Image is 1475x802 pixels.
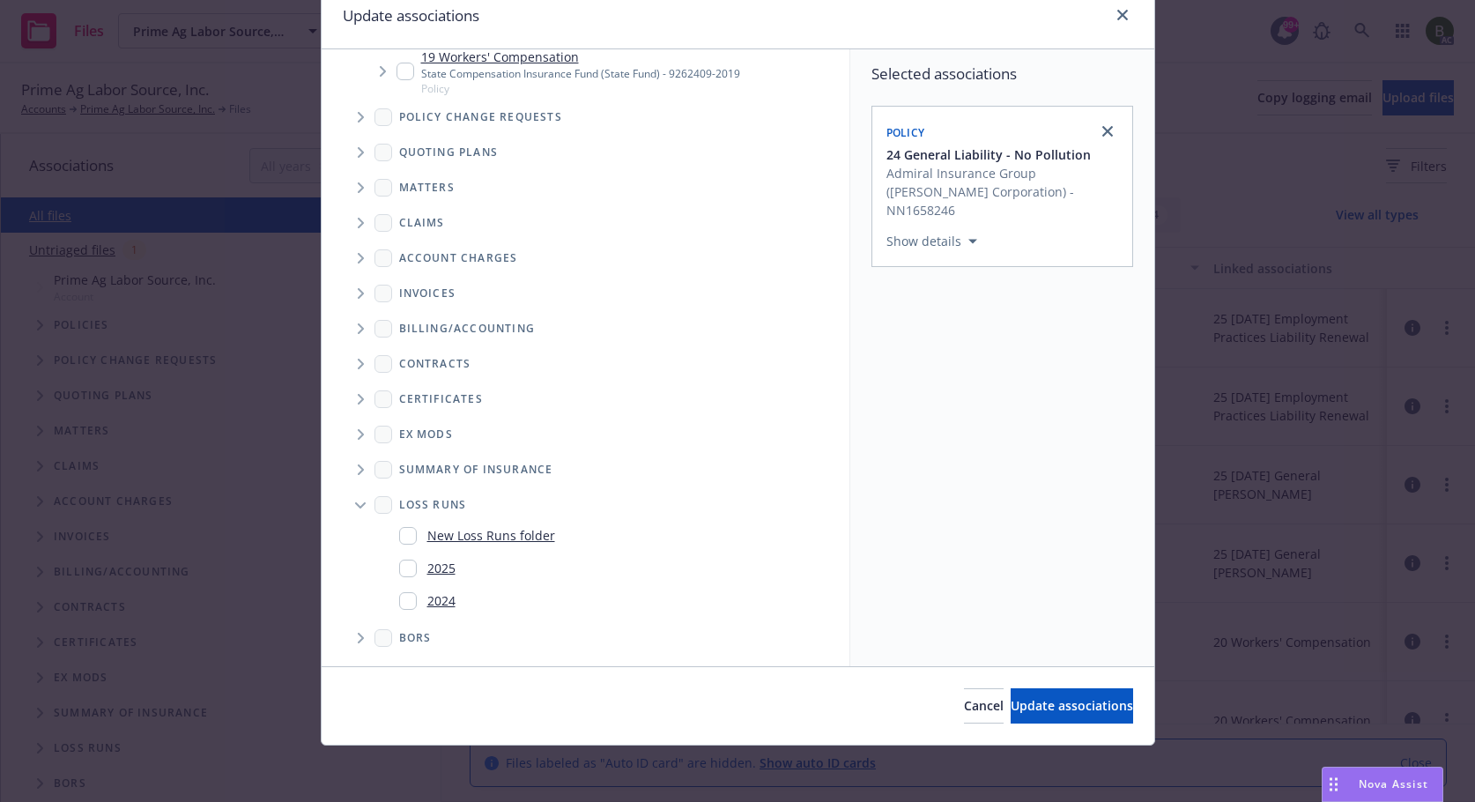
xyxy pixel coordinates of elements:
[399,429,453,440] span: Ex Mods
[964,688,1004,724] button: Cancel
[399,253,518,264] span: Account charges
[399,182,455,193] span: Matters
[399,147,499,158] span: Quoting plans
[886,145,1122,164] button: 24 General Liability - No Pollution
[1112,4,1133,26] a: close
[1011,688,1133,724] button: Update associations
[343,4,479,27] h1: Update associations
[1323,768,1345,801] div: Drag to move
[964,697,1004,714] span: Cancel
[1359,776,1428,791] span: Nova Assist
[399,112,562,123] span: Policy change requests
[421,48,740,66] a: 19 Workers' Compensation
[1097,121,1118,142] a: close
[399,394,483,405] span: Certificates
[421,66,740,81] div: State Compensation Insurance Fund (State Fund) - 9262409-2019
[421,81,740,96] span: Policy
[399,464,553,475] span: Summary of insurance
[886,164,1122,219] span: Admiral Insurance Group ([PERSON_NAME] Corporation) - NN1658246
[871,63,1133,85] span: Selected associations
[399,633,432,643] span: BORs
[879,231,984,252] button: Show details
[399,288,456,299] span: Invoices
[427,559,456,577] a: 2025
[399,359,471,369] span: Contracts
[1011,697,1133,714] span: Update associations
[399,323,536,334] span: Billing/Accounting
[886,125,925,140] span: Policy
[1322,767,1443,802] button: Nova Assist
[399,500,467,510] span: Loss Runs
[427,591,456,610] a: 2024
[322,311,849,656] div: Folder Tree Example
[427,526,555,545] a: New Loss Runs folder
[399,218,445,228] span: Claims
[886,145,1091,164] span: 24 General Liability - No Pollution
